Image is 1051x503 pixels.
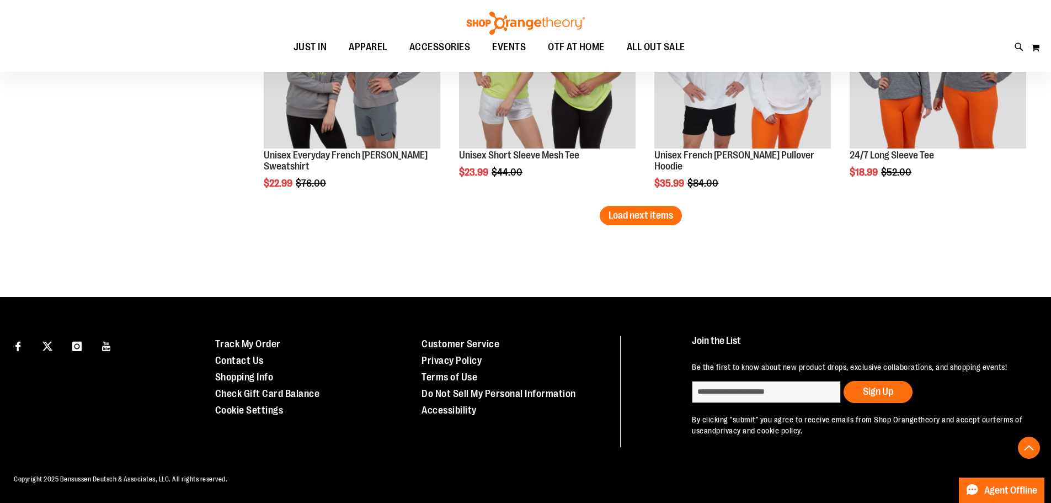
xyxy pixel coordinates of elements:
a: Visit our Youtube page [97,336,116,355]
a: Customer Service [422,338,499,350]
button: Load next items [600,206,682,225]
span: $84.00 [687,178,720,189]
p: By clicking "submit" you agree to receive emails from Shop Orangetheory and accept our and [692,414,1026,436]
span: ACCESSORIES [409,35,471,60]
span: Sign Up [863,386,893,397]
span: OTF AT HOME [548,35,605,60]
span: Agent Offline [984,485,1037,496]
a: Accessibility [422,405,477,416]
span: Copyright 2025 Bensussen Deutsch & Associates, LLC. All rights reserved. [14,475,227,483]
span: APPAREL [349,35,387,60]
a: Visit our Facebook page [8,336,28,355]
a: privacy and cookie policy. [716,426,802,435]
a: Visit our Instagram page [67,336,87,355]
span: $22.99 [264,178,294,189]
a: Unisex Short Sleeve Mesh Tee [459,150,579,161]
span: $44.00 [492,167,524,178]
a: Terms of Use [422,372,477,383]
a: 24/7 Long Sleeve Tee [850,150,934,161]
a: Shopping Info [215,372,274,383]
span: ALL OUT SALE [627,35,685,60]
span: $23.99 [459,167,490,178]
a: terms of use [692,415,1022,435]
span: JUST IN [294,35,327,60]
h4: Join the List [692,336,1026,356]
span: Load next items [609,210,673,221]
button: Agent Offline [959,478,1044,503]
button: Back To Top [1018,437,1040,459]
button: Sign Up [844,381,913,403]
p: Be the first to know about new product drops, exclusive collaborations, and shopping events! [692,362,1026,373]
img: Twitter [42,341,52,351]
a: Privacy Policy [422,355,482,366]
span: $76.00 [296,178,328,189]
a: Unisex French [PERSON_NAME] Pullover Hoodie [654,150,814,172]
span: $52.00 [881,167,913,178]
a: Track My Order [215,338,281,350]
a: Unisex Everyday French [PERSON_NAME] Sweatshirt [264,150,428,172]
span: $18.99 [850,167,879,178]
a: Contact Us [215,355,264,366]
a: Do Not Sell My Personal Information [422,388,576,399]
span: EVENTS [492,35,526,60]
a: Visit our X page [38,336,57,355]
a: Cookie Settings [215,405,284,416]
a: Check Gift Card Balance [215,388,320,399]
img: Shop Orangetheory [465,12,586,35]
input: enter email [692,381,841,403]
span: $35.99 [654,178,686,189]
